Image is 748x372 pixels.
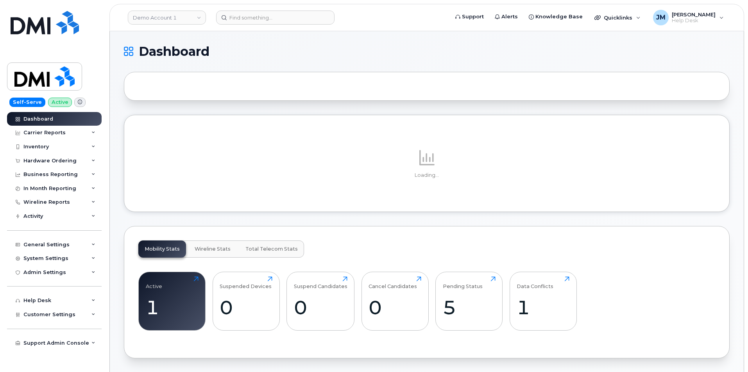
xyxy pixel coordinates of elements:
[517,296,569,319] div: 1
[369,276,421,326] a: Cancel Candidates0
[146,276,162,289] div: Active
[294,276,347,326] a: Suspend Candidates0
[294,276,347,289] div: Suspend Candidates
[146,276,199,326] a: Active1
[517,276,553,289] div: Data Conflicts
[146,296,199,319] div: 1
[220,276,272,326] a: Suspended Devices0
[245,246,298,252] span: Total Telecom Stats
[139,46,209,57] span: Dashboard
[294,296,347,319] div: 0
[369,296,421,319] div: 0
[443,276,496,326] a: Pending Status5
[220,276,272,289] div: Suspended Devices
[195,246,231,252] span: Wireline Stats
[517,276,569,326] a: Data Conflicts1
[369,276,417,289] div: Cancel Candidates
[220,296,272,319] div: 0
[443,276,483,289] div: Pending Status
[443,296,496,319] div: 5
[138,172,715,179] p: Loading...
